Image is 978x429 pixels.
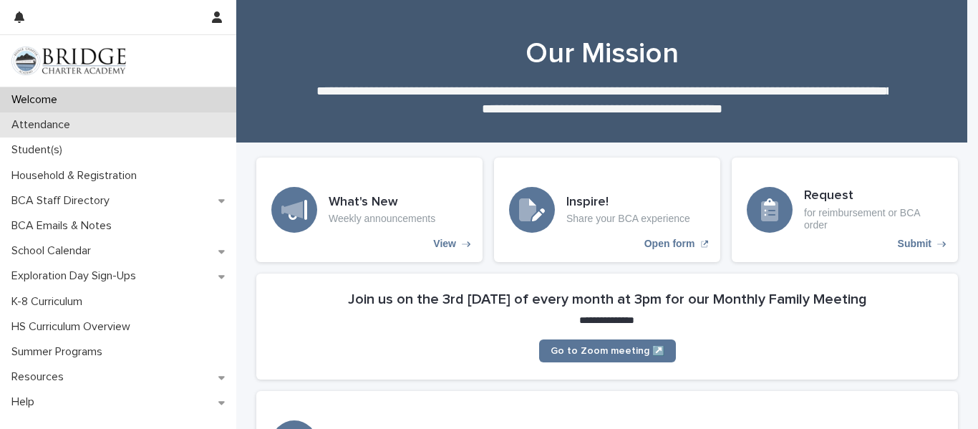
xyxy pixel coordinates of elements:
p: Student(s) [6,143,74,157]
p: Summer Programs [6,345,114,359]
p: for reimbursement or BCA order [804,207,943,231]
a: Go to Zoom meeting ↗️ [539,339,676,362]
img: V1C1m3IdTEidaUdm9Hs0 [11,47,126,75]
p: Attendance [6,118,82,132]
p: Welcome [6,93,69,107]
h2: Join us on the 3rd [DATE] of every month at 3pm for our Monthly Family Meeting [348,291,867,308]
p: Help [6,395,46,409]
a: Open form [494,158,720,262]
p: BCA Emails & Notes [6,219,123,233]
h3: Request [804,188,943,204]
p: Household & Registration [6,169,148,183]
p: Resources [6,370,75,384]
h3: What's New [329,195,435,211]
p: K-8 Curriculum [6,295,94,309]
a: View [256,158,483,262]
p: View [433,238,456,250]
p: Weekly announcements [329,213,435,225]
p: Submit [898,238,931,250]
p: School Calendar [6,244,102,258]
p: Share your BCA experience [566,213,690,225]
p: Exploration Day Sign-Ups [6,269,147,283]
h3: Inspire! [566,195,690,211]
span: Go to Zoom meeting ↗️ [551,346,664,356]
p: HS Curriculum Overview [6,320,142,334]
h1: Our Mission [251,37,953,71]
p: Open form [644,238,695,250]
a: Submit [732,158,958,262]
p: BCA Staff Directory [6,194,121,208]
